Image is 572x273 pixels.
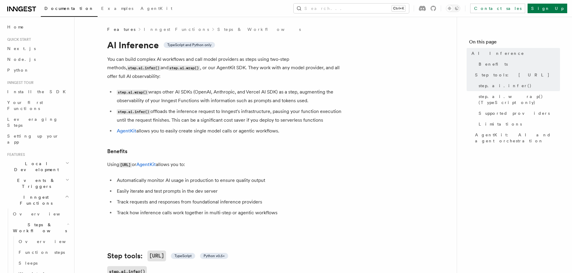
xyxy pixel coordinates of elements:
[475,72,550,78] span: Step tools: [URL]
[7,134,59,144] span: Setting up your app
[115,198,347,206] li: Track requests and responses from foundational inference providers
[107,26,135,32] span: Features
[19,239,80,244] span: Overview
[7,46,36,51] span: Next.js
[5,177,65,189] span: Events & Triggers
[117,128,136,134] a: AgentKit
[117,90,148,95] code: step.ai.wrap()
[107,55,347,81] p: You can build complex AI workflows and call model providers as steps using two-step methods, and ...
[473,70,560,80] a: Step tools: [URL]
[479,121,522,127] span: Limitations
[11,209,71,219] a: Overview
[7,117,58,128] span: Leveraging Steps
[5,65,71,76] a: Python
[117,109,150,114] code: step.ai.infer()
[5,97,71,114] a: Your first Functions
[473,129,560,146] a: AgentKit: AI and agent orchestration
[470,4,525,13] a: Contact sales
[107,160,347,169] p: Using or allows you to:
[5,152,25,157] span: Features
[5,131,71,147] a: Setting up your app
[446,5,460,12] button: Toggle dark mode
[137,2,176,16] a: AgentKit
[5,22,71,32] a: Home
[41,2,98,17] a: Documentation
[147,251,166,261] code: [URL]
[469,38,560,48] h4: On this page
[5,175,71,192] button: Events & Triggers
[476,119,560,129] a: Limitations
[119,162,132,168] code: [URL]
[16,247,71,258] a: Function steps
[115,127,347,135] li: allows you to easily create single model calls or agentic workflows.
[19,261,38,266] span: Sleeps
[479,93,560,105] span: step.ai.wrap() (TypeScript only)
[5,161,65,173] span: Local Development
[44,6,94,11] span: Documentation
[5,86,71,97] a: Install the SDK
[101,6,133,11] span: Examples
[479,61,508,67] span: Benefits
[475,132,560,144] span: AgentKit: AI and agent orchestration
[471,50,524,56] span: AI Inference
[174,254,192,258] span: TypeScript
[7,89,69,94] span: Install the SDK
[115,209,347,217] li: Track how inference calls work together in multi-step or agentic workflows
[5,158,71,175] button: Local Development
[5,194,65,206] span: Inngest Functions
[204,254,225,258] span: Python v0.5+
[392,5,405,11] kbd: Ctrl+K
[7,57,36,62] span: Node.js
[141,6,172,11] span: AgentKit
[98,2,137,16] a: Examples
[479,110,550,116] span: Supported providers
[19,250,65,255] span: Function steps
[7,68,29,73] span: Python
[476,91,560,108] a: step.ai.wrap() (TypeScript only)
[107,251,228,261] a: Step tools:[URL] TypeScript Python v0.5+
[115,176,347,185] li: Automatically monitor AI usage in production to ensure quality output
[136,162,156,167] a: AgentKit
[11,219,71,236] button: Steps & Workflows
[13,212,75,216] span: Overview
[11,222,67,234] span: Steps & Workflows
[107,147,127,156] a: Benefits
[16,258,71,269] a: Sleeps
[5,80,34,85] span: Inngest tour
[479,83,532,89] span: step.ai.infer()
[7,24,24,30] span: Home
[115,88,347,105] li: wraps other AI SDKs (OpenAI, Anthropic, and Vercel AI SDK) as a step, augmenting the observabilit...
[144,26,209,32] a: Inngest Functions
[16,236,71,247] a: Overview
[5,37,31,42] span: Quick start
[294,4,409,13] button: Search...Ctrl+K
[5,114,71,131] a: Leveraging Steps
[7,100,43,111] span: Your first Functions
[168,66,200,71] code: step.ai.wrap()
[115,187,347,195] li: Easily iterate and test prompts in the dev server
[5,43,71,54] a: Next.js
[528,4,567,13] a: Sign Up
[476,59,560,70] a: Benefits
[476,108,560,119] a: Supported providers
[5,54,71,65] a: Node.js
[469,48,560,59] a: AI Inference
[167,43,211,47] span: TypeScript and Python only
[107,40,347,50] h1: AI Inference
[127,66,161,71] code: step.ai.infer()
[217,26,301,32] a: Steps & Workflows
[5,192,71,209] button: Inngest Functions
[476,80,560,91] a: step.ai.infer()
[115,107,347,124] li: offloads the inference request to Inngest's infrastructure, pausing your function execution until...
